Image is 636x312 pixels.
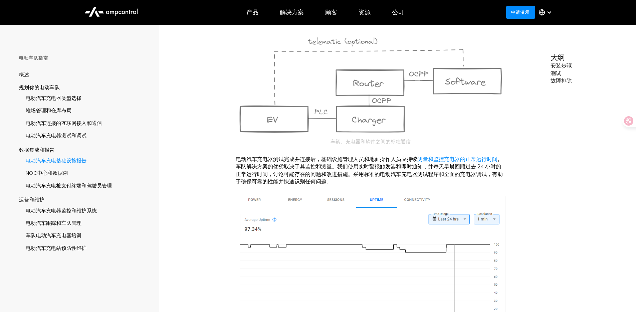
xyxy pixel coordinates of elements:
font: 故障排除 [551,77,572,85]
a: 电动汽车充电器类型选择 [19,91,81,104]
font: 规划你的电动车队 [19,84,60,91]
font: 。车队解决方案的优劣取决于其监控和测量。我们使用实时警报触发器和即时通知，并每天早晨回顾过去 24 小时的正常运行时间，讨论可能存在的问题和改进措施。采用标准的电动汽车充电器测试程序和全面的充电... [236,155,503,185]
a: 电动汽车跟踪和车队管理 [19,216,81,228]
font: 电动汽车充电器监控和维护系统 [26,207,97,214]
font: 堆场管理和仓库布局 [26,107,71,114]
a: 电动汽车充电桩支付终端和驾驶员管理 [19,179,112,191]
a: 电动汽车充电基础设施报告 [19,154,86,166]
font: 电动汽车充电站预防性维护 [26,245,86,252]
a: 申请演示 [506,6,535,18]
font: 车辆、充电器和软件之间的标准通信 [331,138,411,145]
font: 电动汽车充电桩支付终端和驾驶员管理 [26,182,112,189]
font: 顾客 [325,8,337,16]
font: 安装步骤 [551,62,572,69]
font: 资源 [359,8,371,16]
font: 电动汽车充电器测试和调试 [26,132,86,139]
img: Ampcontrol 车辆、充电器和软件之间的标准通信 [236,33,505,136]
a: 电动汽车充电器监控和维护系统 [19,204,97,216]
font: 公司 [392,8,404,16]
a: NOC中心和数据湖 [19,166,68,178]
a: 电动汽车充电器测试和调试 [19,129,86,141]
a: 概述 [19,71,29,84]
a: 测量和监控充电器的正常运行时间 [417,155,497,163]
font: 申请演示 [511,9,530,15]
font: 解决方案 [280,8,304,16]
font: 电动汽车充电器测试完成并连接后，基础设施管理人员和地面操作人员应持续 [236,155,417,163]
a: 车队电动汽车充电器培训 [19,228,81,241]
font: 产品 [246,8,258,16]
a: 堆场管理和仓库布局 [19,104,71,116]
font: 概述 [19,71,29,78]
font: NOC中心和数据湖 [26,169,68,176]
div: 公司 [392,9,404,16]
font: 电动车队指南 [19,55,48,61]
a: 电动汽车连接的互联网接入和通信 [19,116,102,129]
font: 大纲 [551,52,565,63]
div: 资源 [359,9,371,16]
div: 产品 [246,9,258,16]
font: 电动汽车跟踪和车队管理 [26,219,81,226]
a: 电动汽车充电站预防性维护 [19,241,86,254]
font: 测试 [551,69,561,77]
font: 电动汽车充电基础设施报告 [26,157,86,164]
font: 数据集成和报告 [19,146,54,153]
div: 解决方案 [280,9,304,16]
font: 电动汽车充电器类型选择 [26,95,81,102]
font: 车队电动汽车充电器培训 [26,232,81,239]
div: 顾客 [325,9,337,16]
font: 运营和维护 [19,196,44,203]
font: 电动汽车连接的互联网接入和通信 [26,120,102,127]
